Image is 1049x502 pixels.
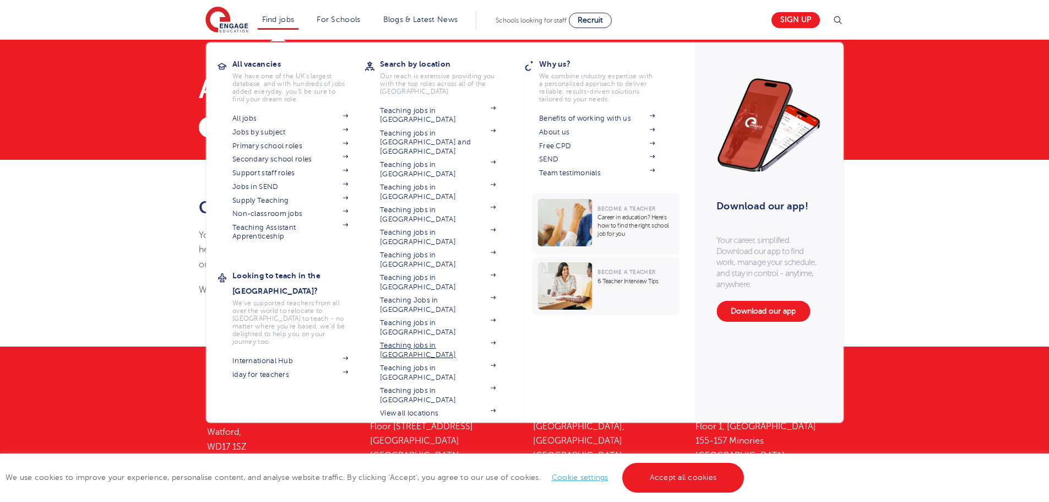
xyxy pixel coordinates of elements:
a: Supply Teaching [232,196,348,205]
a: Teaching jobs in [GEOGRAPHIC_DATA] [380,386,496,404]
p: Your career, simplified. Download our app to find work, manage your schedule, and stay in control... [716,235,821,290]
a: Find jobs [262,15,295,24]
h3: Search by location [380,56,512,72]
a: Teaching jobs in [GEOGRAPHIC_DATA] [380,341,496,359]
span: Recruit [578,16,603,24]
a: Non-classroom jobs [232,209,348,218]
span: Become a Teacher [597,206,655,212]
h2: Great news! [199,198,628,217]
span: Become a Teacher [597,269,655,275]
a: Sign up [771,12,820,28]
a: Primary school roles [232,142,348,150]
p: We have one of the UK's largest database. and with hundreds of jobs added everyday. you'll be sur... [232,72,348,103]
a: Jobs by subject [232,128,348,137]
a: Search by locationOur reach is extensive providing you with the top roles across all of the [GEOG... [380,56,512,95]
h1: Application Confirmation [199,76,850,102]
a: Blogs & Latest News [383,15,458,24]
a: Teaching jobs in [GEOGRAPHIC_DATA] [380,364,496,382]
a: All jobs [232,114,348,123]
a: Become a Teacher6 Teacher Interview Tips [532,257,682,315]
a: Teaching jobs in [GEOGRAPHIC_DATA] and [GEOGRAPHIC_DATA] [380,129,496,156]
a: Benefits of working with us [539,114,655,123]
a: Become a TeacherCareer in education? Here’s how to find the right school job for you [532,193,682,255]
p: We look forward to working with you! [199,283,628,297]
a: Teaching Assistant Apprenticeship [232,223,348,241]
a: View all locations [380,409,496,418]
p: We combine industry expertise with a personalised approach to deliver reliable, results-driven so... [539,72,655,103]
a: Support staff roles [232,169,348,177]
a: For Schools [317,15,360,24]
a: Teaching jobs in [GEOGRAPHIC_DATA] [380,273,496,292]
span: Schools looking for staff [496,17,567,24]
a: Teaching jobs in [GEOGRAPHIC_DATA] [380,319,496,337]
a: SEND [539,155,655,164]
p: [STREET_ADDRESS] Watford, WD17 1SZ 01923 281040 [207,411,354,483]
p: 6 Teacher Interview Tips [597,277,674,285]
p: Your application has been submitted and our team will get right to work matching you to this role... [199,228,628,272]
a: Team testimonials [539,169,655,177]
a: All vacanciesWe have one of the UK's largest database. and with hundreds of jobs added everyday. ... [232,56,365,103]
h3: Looking to teach in the [GEOGRAPHIC_DATA]? [232,268,365,299]
img: Engage Education [205,7,248,34]
a: Teaching jobs in [GEOGRAPHIC_DATA] [380,106,496,125]
a: Teaching jobs in [GEOGRAPHIC_DATA] [380,160,496,179]
a: Recruit [569,13,612,28]
a: Download our app [716,301,810,322]
a: Teaching jobs in [GEOGRAPHIC_DATA] [380,206,496,224]
h3: All vacancies [232,56,365,72]
a: Looking to teach in the [GEOGRAPHIC_DATA]?We've supported teachers from all over the world to rel... [232,268,365,346]
a: Teaching Jobs in [GEOGRAPHIC_DATA] [380,296,496,314]
a: Teaching jobs in [GEOGRAPHIC_DATA] [380,228,496,246]
a: Cookie settings [552,473,608,482]
a: iday for teachers [232,370,348,379]
h3: Download our app! [716,194,816,218]
a: Jobs in SEND [232,182,348,191]
p: We've supported teachers from all over the world to relocate to [GEOGRAPHIC_DATA] to teach - no m... [232,299,348,346]
span: We use cookies to improve your experience, personalise content, and analyse website traffic. By c... [6,473,747,482]
p: Our reach is extensive providing you with the top roles across all of the [GEOGRAPHIC_DATA] [380,72,496,95]
a: Teaching jobs in [GEOGRAPHIC_DATA] [380,183,496,201]
a: About us [539,128,655,137]
a: Free CPD [539,142,655,150]
a: International Hub [232,357,348,365]
a: Why us?We combine industry expertise with a personalised approach to deliver reliable, results-dr... [539,56,671,103]
a: Teaching jobs in [GEOGRAPHIC_DATA] [380,251,496,269]
a: Back [199,117,244,138]
a: Secondary school roles [232,155,348,164]
p: Career in education? Here’s how to find the right school job for you [597,213,674,238]
a: Accept all cookies [622,463,744,493]
h3: Why us? [539,56,671,72]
